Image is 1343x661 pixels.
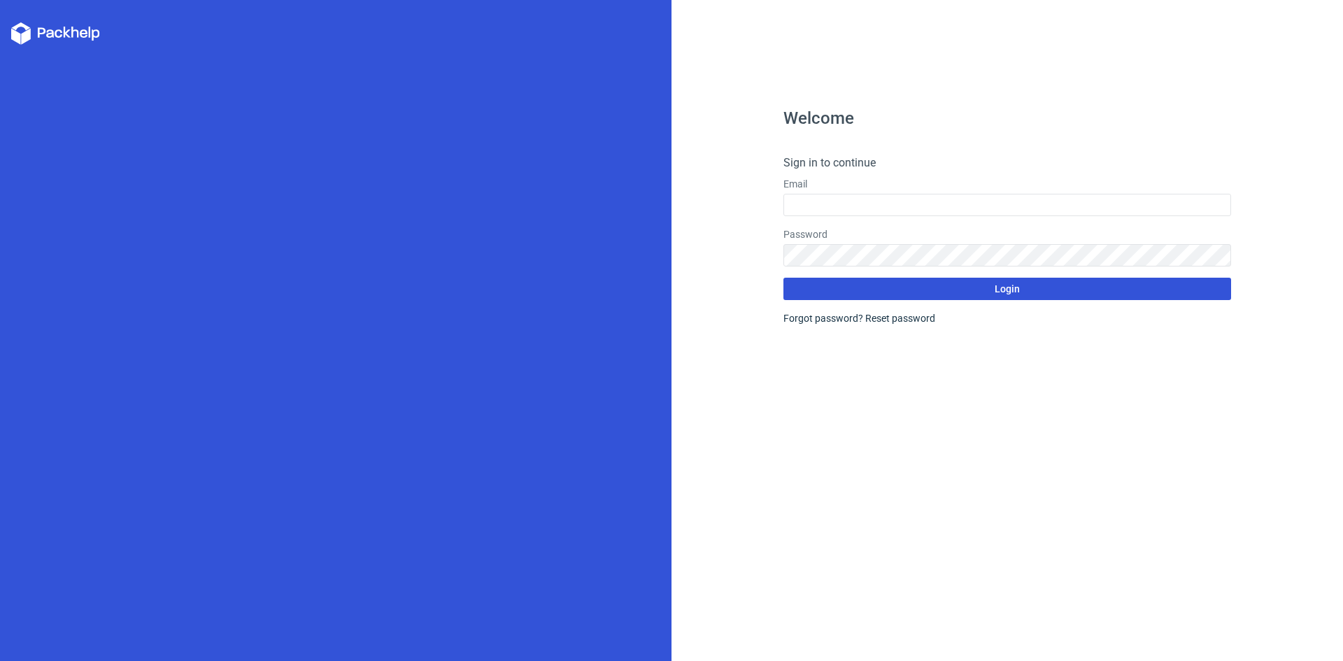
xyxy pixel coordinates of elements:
[783,177,1231,191] label: Email
[783,155,1231,171] h4: Sign in to continue
[783,227,1231,241] label: Password
[783,110,1231,127] h1: Welcome
[995,284,1020,294] span: Login
[865,313,935,324] a: Reset password
[783,311,1231,325] div: Forgot password?
[783,278,1231,300] button: Login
